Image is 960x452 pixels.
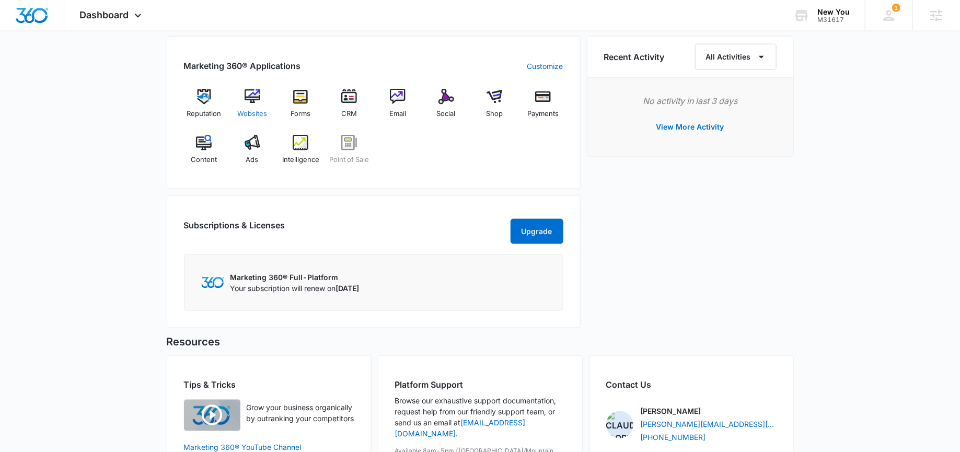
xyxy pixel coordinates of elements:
[232,135,272,172] a: Ads
[606,379,777,391] h2: Contact Us
[892,4,900,12] div: notifications count
[184,60,301,72] h2: Marketing 360® Applications
[167,334,794,350] h5: Resources
[191,155,217,165] span: Content
[486,109,503,119] span: Shop
[184,400,240,431] img: Quick Overview Video
[80,9,129,20] span: Dashboard
[892,4,900,12] span: 1
[426,89,466,126] a: Social
[604,95,777,107] p: No activity in last 3 days
[527,61,563,72] a: Customize
[511,219,563,244] button: Upgrade
[237,109,267,119] span: Websites
[604,51,665,63] h6: Recent Activity
[230,283,360,294] p: Your subscription will renew on
[437,109,456,119] span: Social
[336,284,360,293] span: [DATE]
[184,89,224,126] a: Reputation
[184,135,224,172] a: Content
[606,411,633,438] img: Claudia Flores
[395,379,565,391] h2: Platform Support
[527,109,559,119] span: Payments
[247,402,354,424] p: Grow your business organically by outranking your competitors
[475,89,515,126] a: Shop
[329,135,369,172] a: Point of Sale
[291,109,310,119] span: Forms
[641,406,701,417] p: [PERSON_NAME]
[329,89,369,126] a: CRM
[246,155,259,165] span: Ads
[341,109,357,119] span: CRM
[389,109,406,119] span: Email
[641,432,706,443] a: [PHONE_NUMBER]
[646,114,735,140] button: View More Activity
[523,89,563,126] a: Payments
[329,155,369,165] span: Point of Sale
[187,109,221,119] span: Reputation
[184,219,285,240] h2: Subscriptions & Licenses
[378,89,418,126] a: Email
[201,277,224,288] img: Marketing 360 Logo
[695,44,777,70] button: All Activities
[232,89,272,126] a: Websites
[641,419,777,430] a: [PERSON_NAME][EMAIL_ADDRESS][PERSON_NAME][DOMAIN_NAME]
[230,272,360,283] p: Marketing 360® Full-Platform
[817,16,850,24] div: account id
[281,135,321,172] a: Intelligence
[281,89,321,126] a: Forms
[395,396,565,439] p: Browse our exhaustive support documentation, request help from our friendly support team, or send...
[184,379,354,391] h2: Tips & Tricks
[282,155,319,165] span: Intelligence
[817,8,850,16] div: account name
